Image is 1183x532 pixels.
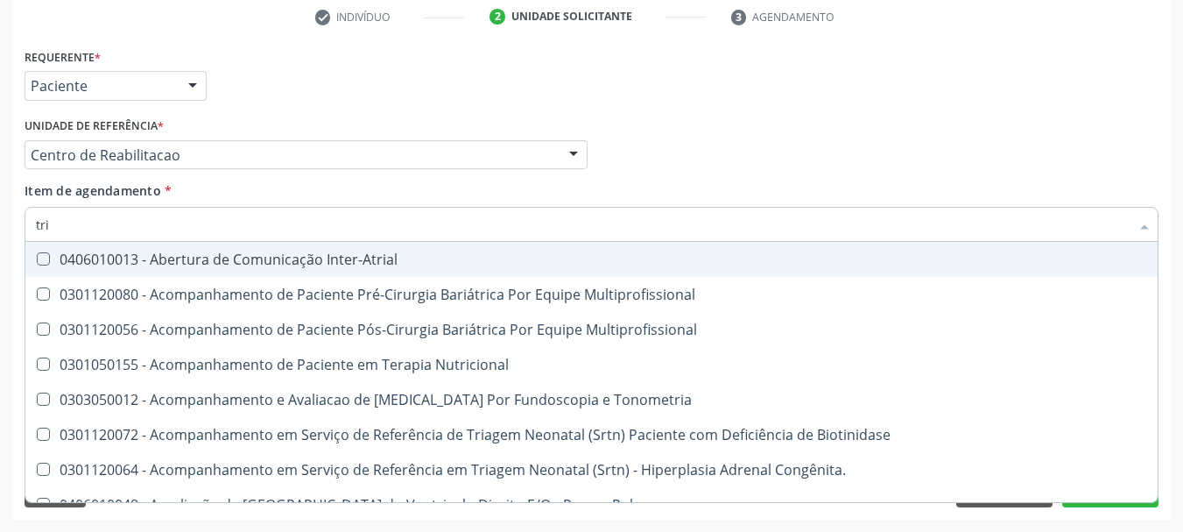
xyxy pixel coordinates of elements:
[489,9,505,25] div: 2
[25,44,101,71] label: Requerente
[31,77,171,95] span: Paciente
[25,113,164,140] label: Unidade de referência
[511,9,632,25] div: Unidade solicitante
[31,146,552,164] span: Centro de Reabilitacao
[25,182,161,199] span: Item de agendamento
[36,207,1130,242] input: Buscar por procedimentos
